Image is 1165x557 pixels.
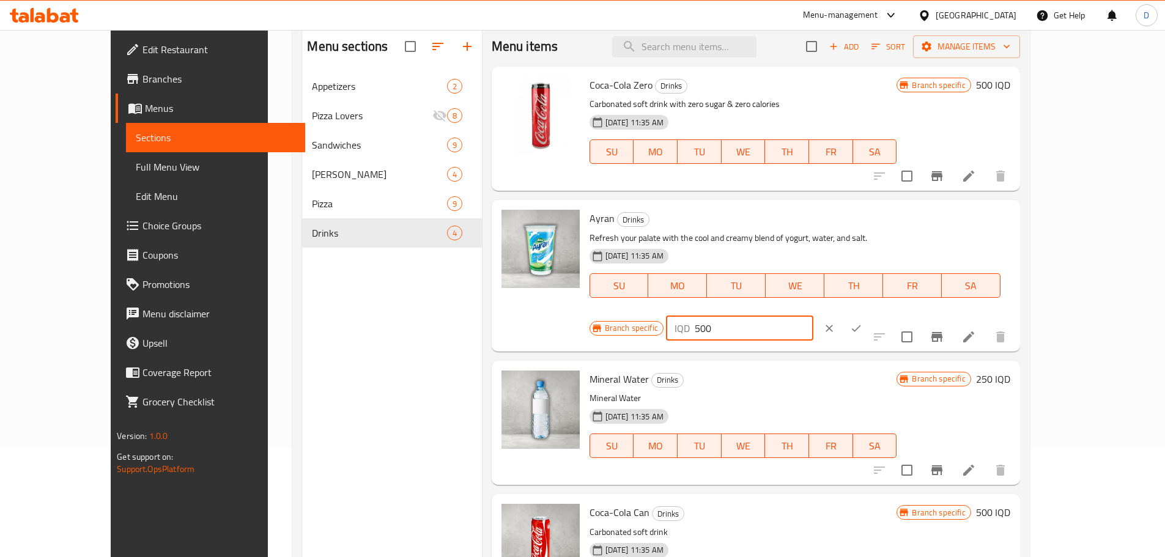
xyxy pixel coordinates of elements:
[595,143,629,161] span: SU
[595,277,644,295] span: SU
[961,169,976,183] a: Edit menu item
[142,72,295,86] span: Branches
[117,449,173,465] span: Get support on:
[302,160,481,189] div: [PERSON_NAME]4
[142,248,295,262] span: Coupons
[398,34,423,59] span: Select all sections
[853,139,897,164] button: SA
[883,273,942,298] button: FR
[652,373,683,387] span: Drinks
[986,322,1015,352] button: delete
[448,139,462,151] span: 9
[947,277,996,295] span: SA
[590,139,634,164] button: SU
[116,299,305,328] a: Menu disclaimer
[907,373,970,385] span: Branch specific
[302,101,481,130] div: Pizza Lovers8
[590,370,649,388] span: Mineral Water
[142,42,295,57] span: Edit Restaurant
[423,32,453,61] span: Sort sections
[142,394,295,409] span: Grocery Checklist
[447,79,462,94] div: items
[675,321,690,336] p: IQD
[961,330,976,344] a: Edit menu item
[595,437,629,455] span: SU
[727,437,761,455] span: WE
[894,324,920,350] span: Select to update
[652,506,684,521] div: Drinks
[312,79,446,94] span: Appetizers
[653,507,684,521] span: Drinks
[827,40,860,54] span: Add
[907,507,970,518] span: Branch specific
[136,130,295,145] span: Sections
[712,277,761,295] span: TU
[853,433,897,458] button: SA
[492,37,558,56] h2: Menu items
[448,110,462,122] span: 8
[302,189,481,218] div: Pizza9
[814,437,848,455] span: FR
[766,273,824,298] button: WE
[727,143,761,161] span: WE
[638,143,673,161] span: MO
[936,9,1016,22] div: [GEOGRAPHIC_DATA]
[986,161,1015,191] button: delete
[116,211,305,240] a: Choice Groups
[448,227,462,239] span: 4
[601,544,668,556] span: [DATE] 11:35 AM
[312,138,446,152] span: Sandwiches
[655,79,687,94] div: Drinks
[871,40,905,54] span: Sort
[600,322,663,334] span: Branch specific
[142,336,295,350] span: Upsell
[116,240,305,270] a: Coupons
[116,387,305,416] a: Grocery Checklist
[117,461,194,477] a: Support.OpsPlatform
[1144,9,1149,22] span: D
[142,306,295,321] span: Menu disclaimer
[590,503,649,522] span: Coca-Cola Can
[634,433,678,458] button: MO
[923,39,1010,54] span: Manage items
[858,437,892,455] span: SA
[770,437,804,455] span: TH
[142,218,295,233] span: Choice Groups
[678,139,722,164] button: TU
[770,143,804,161] span: TH
[601,117,668,128] span: [DATE] 11:35 AM
[126,123,305,152] a: Sections
[307,37,388,56] h2: Menu sections
[501,76,580,155] img: Coca-Cola Zero
[590,433,634,458] button: SU
[312,196,446,211] span: Pizza
[816,315,843,342] button: clear
[638,437,673,455] span: MO
[913,35,1020,58] button: Manage items
[653,277,702,295] span: MO
[590,525,897,540] p: Carbonated soft drink
[922,456,952,485] button: Branch-specific-item
[656,79,687,93] span: Drinks
[142,365,295,380] span: Coverage Report
[590,231,1000,246] p: Refresh your palate with the cool and creamy blend of yogurt, water, and salt.
[302,130,481,160] div: Sandwiches9
[312,167,446,182] span: [PERSON_NAME]
[302,72,481,101] div: Appetizers2
[894,457,920,483] span: Select to update
[799,34,824,59] span: Select section
[765,433,809,458] button: TH
[976,371,1010,388] h6: 250 IQD
[302,67,481,253] nav: Menu sections
[771,277,819,295] span: WE
[601,411,668,422] span: [DATE] 11:35 AM
[942,273,1000,298] button: SA
[601,250,668,262] span: [DATE] 11:35 AM
[922,322,952,352] button: Branch-specific-item
[922,161,952,191] button: Branch-specific-item
[447,167,462,182] div: items
[312,108,432,123] span: Pizza Lovers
